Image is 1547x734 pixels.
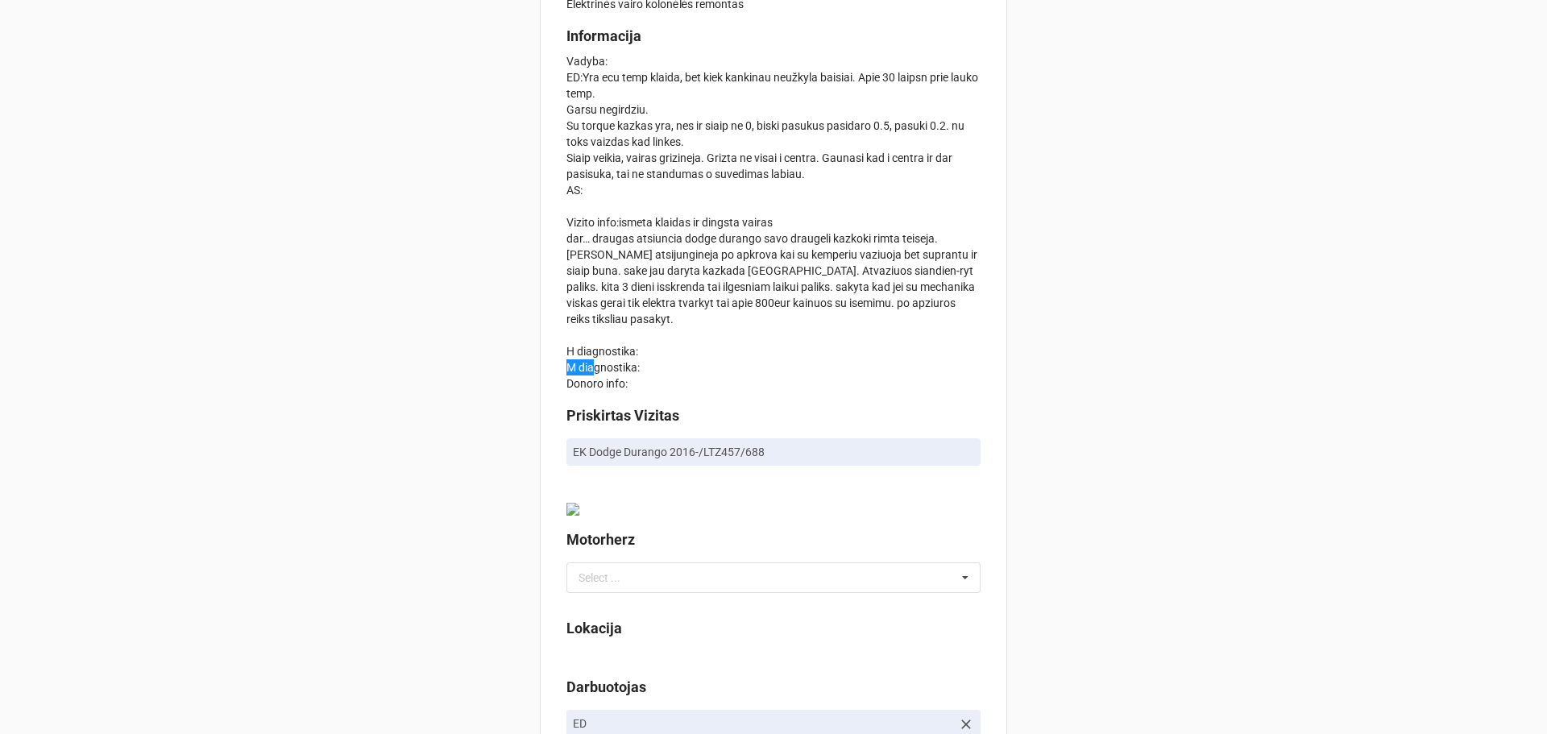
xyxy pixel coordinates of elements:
[574,569,644,587] div: Select ...
[573,444,974,460] p: EK Dodge Durango 2016-/LTZ457/688
[566,53,981,392] p: Vadyba: ED:Yra ecu temp klaida, bet kiek kankinau neužkyla baisiai. Apie 30 laipsn prie lauko tem...
[566,529,635,551] label: Motorherz
[566,676,646,699] label: Darbuotojas
[566,27,641,44] b: Informacija
[566,503,579,516] img: banys.evaldas@gmail.com
[566,404,679,427] label: Priskirtas Vizitas
[566,617,622,640] label: Lokacija
[573,715,952,732] p: ED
